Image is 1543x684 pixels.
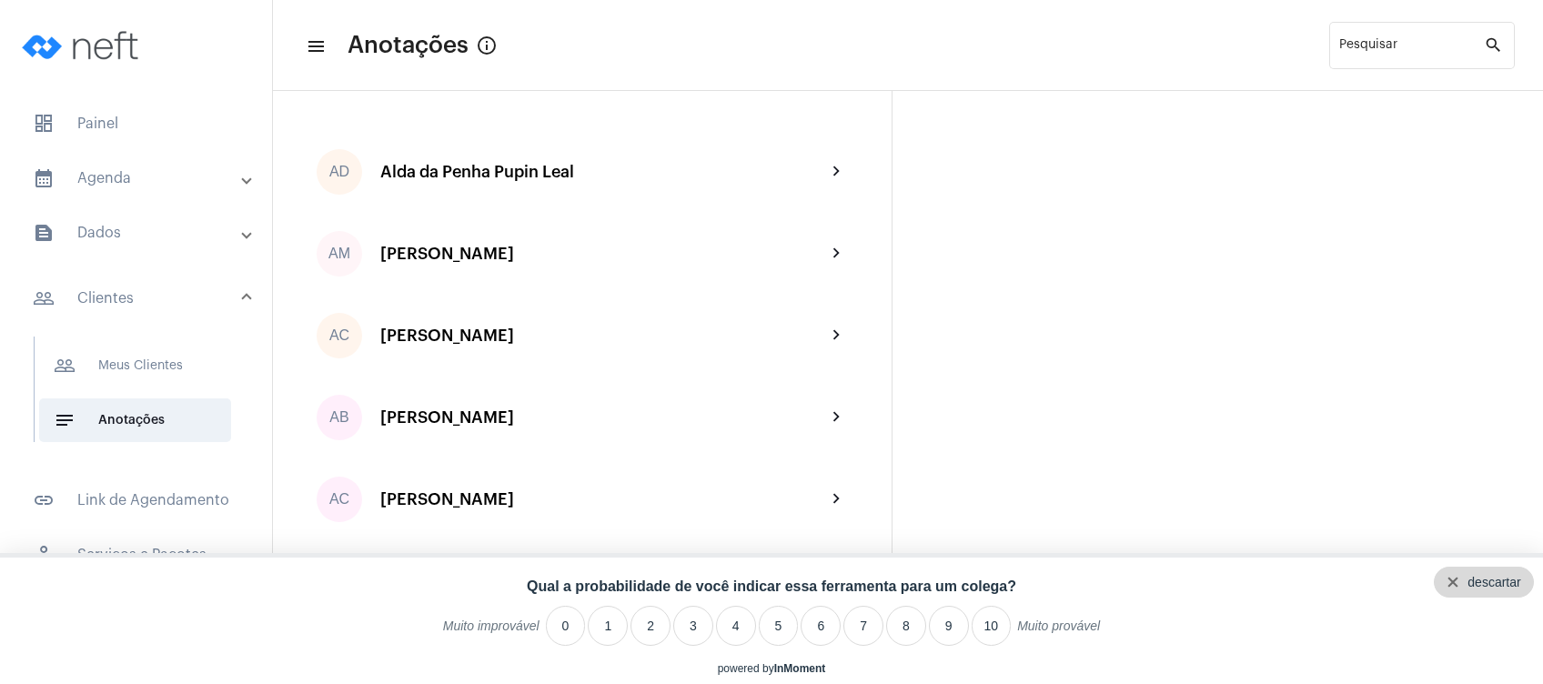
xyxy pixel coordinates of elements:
label: Muito provável [1017,619,1100,646]
mat-icon: sidenav icon [54,355,76,377]
input: Pesquisar [1339,42,1484,56]
mat-panel-title: Agenda [33,167,243,189]
li: 4 [716,606,756,646]
li: 9 [929,606,969,646]
mat-panel-title: Clientes [33,287,243,309]
li: 5 [759,606,799,646]
mat-icon: chevron_right [826,161,848,183]
div: descartar [1467,575,1520,589]
li: 8 [886,606,926,646]
div: [PERSON_NAME] [380,490,826,508]
span: Anotações [39,398,231,442]
div: powered by inmoment [718,662,826,675]
label: Muito improvável [443,619,540,646]
div: Close survey [1434,567,1534,598]
mat-panel-title: Dados [33,222,243,244]
img: logo-neft-novo-2.png [15,9,151,82]
a: InMoment [774,662,826,675]
div: [PERSON_NAME] [380,327,826,345]
div: sidenav iconClientes [11,327,272,468]
mat-expansion-panel-header: sidenav iconClientes [11,269,272,327]
span: Meus Clientes [39,344,231,387]
div: AM [317,231,362,277]
div: AB [317,395,362,440]
li: 7 [843,606,883,646]
mat-icon: chevron_right [826,407,848,428]
div: [PERSON_NAME] [380,245,826,263]
div: AC [317,477,362,522]
mat-icon: sidenav icon [33,167,55,189]
mat-icon: sidenav icon [54,409,76,431]
mat-icon: search [1484,35,1506,56]
span: sidenav icon [33,113,55,135]
span: Anotações [348,31,469,60]
span: Painel [18,102,254,146]
div: [PERSON_NAME] [380,408,826,427]
mat-icon: sidenav icon [33,222,55,244]
mat-icon: chevron_right [826,488,848,510]
mat-icon: info_outlined [476,35,498,56]
li: 0 [546,606,586,646]
mat-expansion-panel-header: sidenav iconDados [11,211,272,255]
li: 3 [673,606,713,646]
div: AD [317,149,362,195]
mat-icon: sidenav icon [33,489,55,511]
mat-icon: sidenav icon [33,287,55,309]
span: Serviços e Pacotes [18,533,254,577]
mat-icon: sidenav icon [306,35,324,57]
span: Link de Agendamento [18,478,254,522]
mat-expansion-panel-header: sidenav iconAgenda [11,156,272,200]
li: 1 [588,606,628,646]
mat-icon: chevron_right [826,243,848,265]
mat-icon: chevron_right [826,325,848,347]
div: AC [317,313,362,358]
div: Alda da Penha Pupin Leal [380,163,826,181]
span: sidenav icon [33,544,55,566]
li: 10 [972,606,1012,646]
li: 6 [801,606,841,646]
li: 2 [630,606,671,646]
